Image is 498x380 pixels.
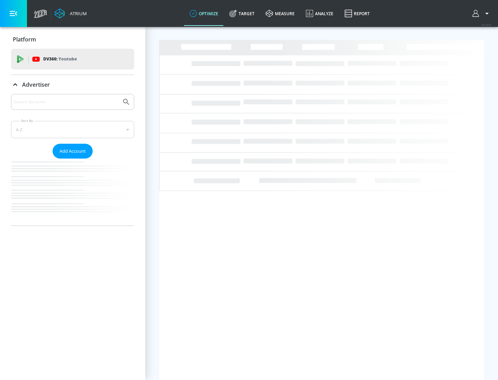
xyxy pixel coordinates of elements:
[59,147,86,155] span: Add Account
[58,55,77,63] p: Youtube
[11,30,134,49] div: Platform
[67,10,87,17] div: Atrium
[13,36,36,43] p: Platform
[339,1,375,26] a: Report
[55,8,87,19] a: Atrium
[11,75,134,94] div: Advertiser
[43,55,77,63] p: DV360:
[11,121,134,138] div: A-Z
[11,94,134,226] div: Advertiser
[481,23,491,27] span: v 4.24.0
[11,49,134,69] div: DV360: Youtube
[53,144,93,159] button: Add Account
[184,1,224,26] a: optimize
[224,1,260,26] a: Target
[300,1,339,26] a: Analyze
[20,118,35,123] label: Sort By
[22,81,50,88] p: Advertiser
[14,97,119,106] input: Search by name
[11,159,134,226] nav: list of Advertiser
[260,1,300,26] a: measure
